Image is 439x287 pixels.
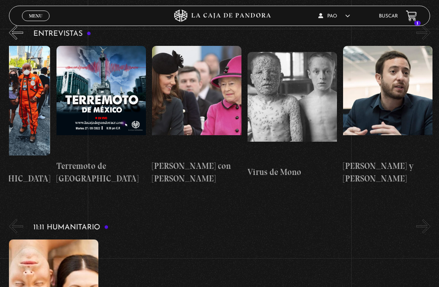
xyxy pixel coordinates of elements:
button: Previous [9,26,23,40]
span: Cerrar [26,20,46,26]
h3: 11:11 Humanitario [33,224,109,231]
button: Previous [9,219,23,233]
a: 1 [406,11,417,22]
a: Virus de Mono [248,46,337,185]
span: Pao [318,14,350,19]
a: Terremoto de [GEOGRAPHIC_DATA] [57,46,146,185]
button: Next [416,219,430,233]
h4: Virus de Mono [248,166,337,179]
h4: [PERSON_NAME] y [PERSON_NAME] [343,160,432,185]
h4: [PERSON_NAME] con [PERSON_NAME] [152,160,241,185]
a: [PERSON_NAME] con [PERSON_NAME] [152,46,241,185]
a: [PERSON_NAME] y [PERSON_NAME] [343,46,432,185]
span: Menu [29,13,42,18]
h4: Terremoto de [GEOGRAPHIC_DATA] [57,160,146,185]
button: Next [416,26,430,40]
a: Buscar [379,14,398,19]
span: 1 [414,21,421,26]
h3: Entrevistas [33,30,91,38]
